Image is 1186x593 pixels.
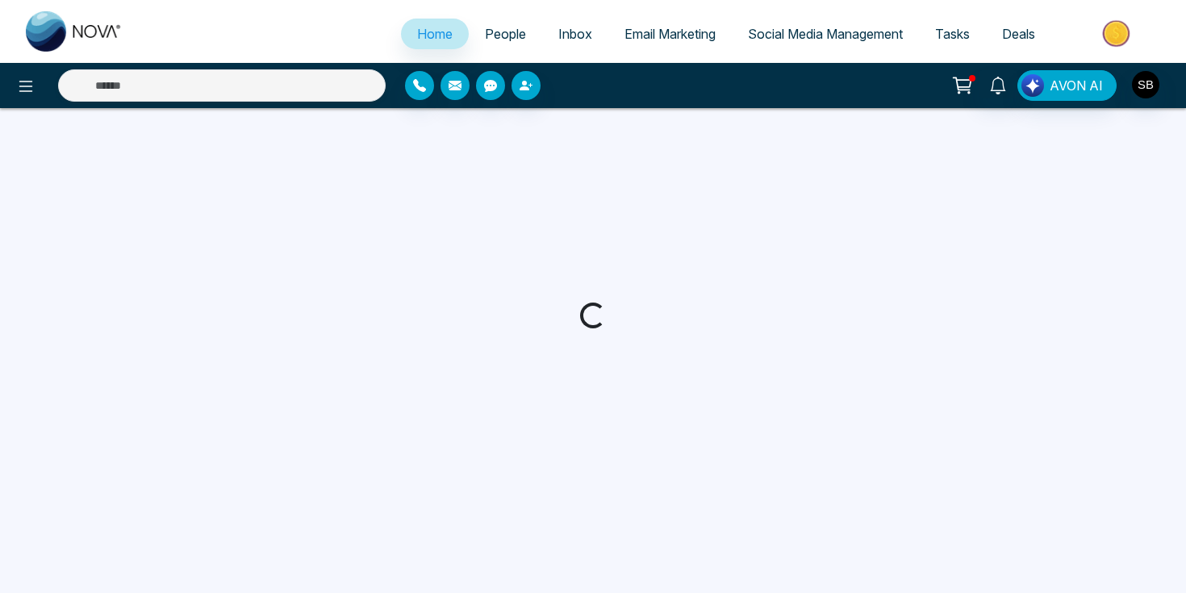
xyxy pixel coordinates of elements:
span: AVON AI [1050,76,1103,95]
span: Email Marketing [624,26,716,42]
span: Deals [1002,26,1035,42]
a: Home [401,19,469,49]
a: Email Marketing [608,19,732,49]
a: Deals [986,19,1051,49]
span: Inbox [558,26,592,42]
img: User Avatar [1132,71,1159,98]
button: AVON AI [1017,70,1117,101]
a: Tasks [919,19,986,49]
span: Social Media Management [748,26,903,42]
a: People [469,19,542,49]
span: Tasks [935,26,970,42]
img: Lead Flow [1021,74,1044,97]
span: Home [417,26,453,42]
img: Nova CRM Logo [26,11,123,52]
img: Market-place.gif [1059,15,1176,52]
a: Social Media Management [732,19,919,49]
a: Inbox [542,19,608,49]
span: People [485,26,526,42]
